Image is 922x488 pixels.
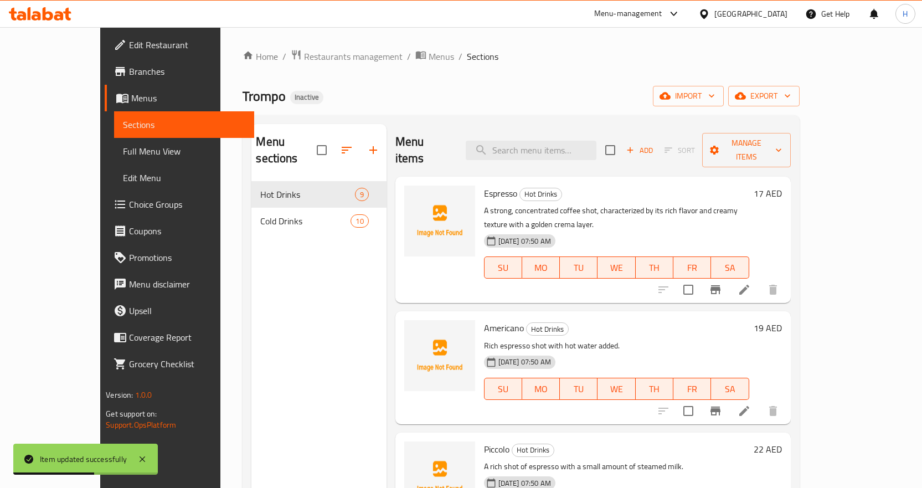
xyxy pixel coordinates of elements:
[754,186,782,201] h6: 17 AED
[40,453,127,465] div: Item updated successfully
[251,181,386,208] div: Hot Drinks9
[640,260,669,276] span: TH
[243,50,278,63] a: Home
[105,32,254,58] a: Edit Restaurant
[602,260,631,276] span: WE
[760,398,786,424] button: delete
[484,460,749,474] p: A rich shot of espresso with a small amount of steamed milk.
[243,84,286,109] span: Trompo
[489,260,518,276] span: SU
[522,378,560,400] button: MO
[522,256,560,279] button: MO
[351,214,368,228] div: items
[467,50,498,63] span: Sections
[290,93,323,102] span: Inactive
[494,357,555,367] span: [DATE] 07:50 AM
[728,86,800,106] button: export
[123,171,245,184] span: Edit Menu
[415,49,454,64] a: Menus
[484,320,524,336] span: Americano
[105,297,254,324] a: Upsell
[594,7,662,20] div: Menu-management
[738,404,751,418] a: Edit menu item
[715,381,744,397] span: SA
[484,185,517,202] span: Espresso
[520,188,562,201] span: Hot Drinks
[711,378,749,400] button: SA
[738,283,751,296] a: Edit menu item
[105,271,254,297] a: Menu disclaimer
[527,381,555,397] span: MO
[310,138,333,162] span: Select all sections
[625,144,655,157] span: Add
[527,323,568,336] span: Hot Drinks
[351,216,368,227] span: 10
[395,133,453,167] h2: Menu items
[715,260,744,276] span: SA
[702,398,729,424] button: Branch-specific-item
[105,324,254,351] a: Coverage Report
[622,142,657,159] button: Add
[106,407,157,421] span: Get support on:
[135,388,152,402] span: 1.0.0
[673,378,711,400] button: FR
[360,137,387,163] button: Add section
[657,142,702,159] span: Select section first
[636,256,673,279] button: TH
[494,236,555,246] span: [DATE] 07:50 AM
[512,444,554,457] div: Hot Drinks
[355,188,369,201] div: items
[678,381,707,397] span: FR
[291,49,403,64] a: Restaurants management
[484,378,522,400] button: SU
[129,198,245,211] span: Choice Groups
[129,224,245,238] span: Coupons
[114,111,254,138] a: Sections
[527,260,555,276] span: MO
[598,378,635,400] button: WE
[304,50,403,63] span: Restaurants management
[640,381,669,397] span: TH
[673,256,711,279] button: FR
[105,85,254,111] a: Menus
[407,50,411,63] li: /
[106,418,176,432] a: Support.OpsPlatform
[754,441,782,457] h6: 22 AED
[260,188,354,201] span: Hot Drinks
[429,50,454,63] span: Menus
[459,50,462,63] li: /
[711,136,781,164] span: Manage items
[256,133,316,167] h2: Menu sections
[903,8,908,20] span: H
[599,138,622,162] span: Select section
[251,177,386,239] nav: Menu sections
[123,145,245,158] span: Full Menu View
[702,276,729,303] button: Branch-specific-item
[123,118,245,131] span: Sections
[129,304,245,317] span: Upsell
[114,138,254,165] a: Full Menu View
[129,251,245,264] span: Promotions
[489,381,518,397] span: SU
[526,322,569,336] div: Hot Drinks
[662,89,715,103] span: import
[678,260,707,276] span: FR
[105,244,254,271] a: Promotions
[702,133,790,167] button: Manage items
[260,214,351,228] span: Cold Drinks
[105,191,254,218] a: Choice Groups
[282,50,286,63] li: /
[598,256,635,279] button: WE
[484,256,522,279] button: SU
[560,256,598,279] button: TU
[356,189,368,200] span: 9
[737,89,791,103] span: export
[560,378,598,400] button: TU
[714,8,787,20] div: [GEOGRAPHIC_DATA]
[404,320,475,391] img: Americano
[466,141,596,160] input: search
[484,204,749,232] p: A strong, concentrated coffee shot, characterized by its rich flavor and creamy texture with a go...
[105,351,254,377] a: Grocery Checklist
